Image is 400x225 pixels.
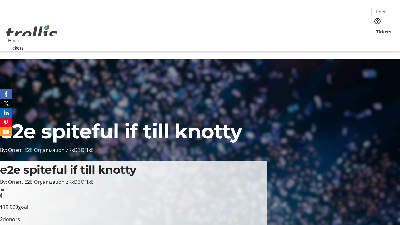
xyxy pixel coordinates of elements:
span: Home [8,37,20,44]
span: Tickets [9,45,24,51]
img: Orient E2E Organization zKkD3OFfxE's Logo [4,18,59,49]
a: Home [372,8,392,15]
a: Home [4,37,24,44]
a: Tickets [371,28,396,35]
button: Help [371,15,384,27]
span: Home [376,8,388,15]
button: Cart [371,35,384,47]
a: Tickets [4,45,29,51]
span: Tickets [376,28,391,35]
